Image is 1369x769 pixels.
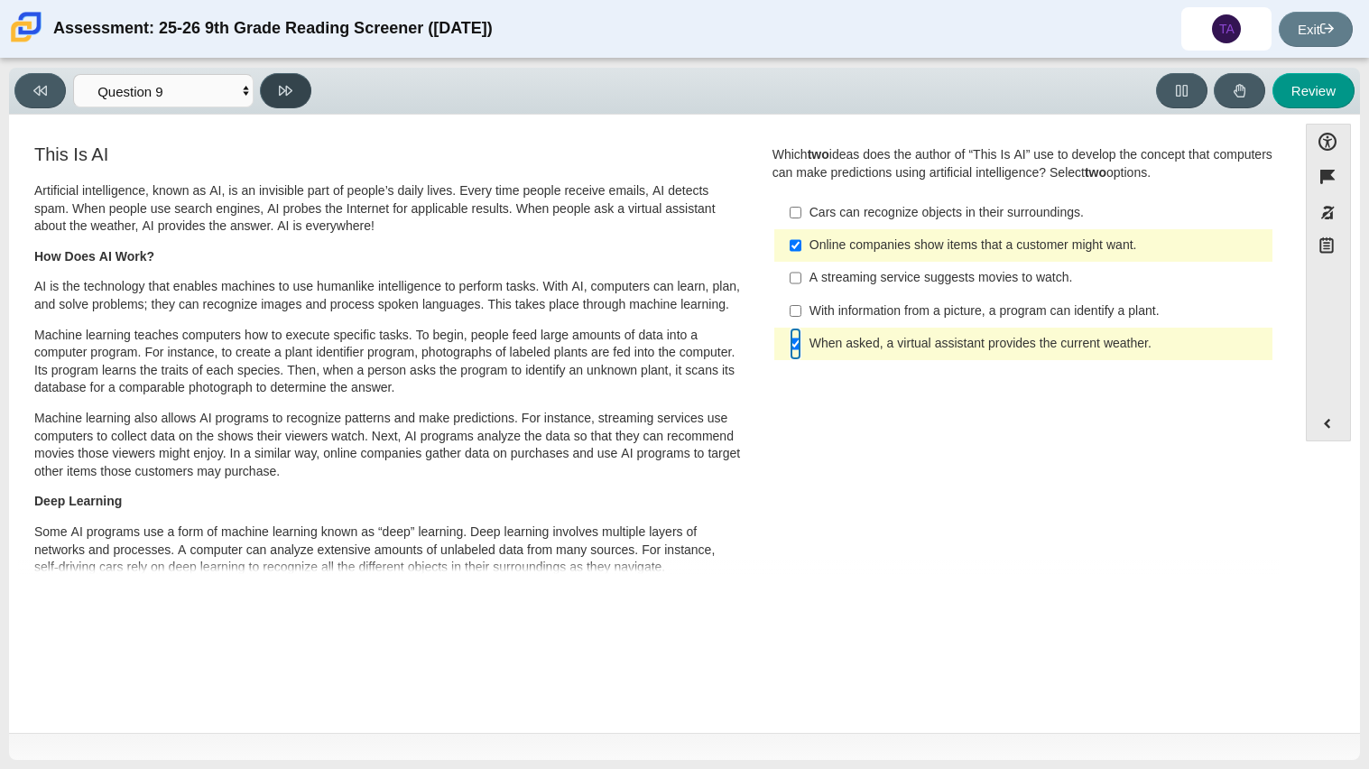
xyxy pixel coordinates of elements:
p: Some AI programs use a form of machine learning known as “deep” learning. Deep learning involves ... [34,523,743,577]
button: Notepad [1306,230,1351,267]
a: Exit [1279,12,1353,47]
a: Carmen School of Science & Technology [7,33,45,49]
p: AI is the technology that enables machines to use humanlike intelligence to perform tasks. With A... [34,278,743,313]
b: Deep Learning [34,493,122,509]
b: two [808,146,829,162]
b: How Does AI Work? [34,248,154,264]
div: When asked, a virtual assistant provides the current weather. [809,335,1265,353]
div: Which ideas does the author of “This Is AI” use to develop the concept that computers can make pr... [772,146,1274,181]
p: Machine learning also allows AI programs to recognize patterns and make predictions. For instance... [34,410,743,480]
button: Raise Your Hand [1214,73,1265,108]
h3: This Is AI [34,144,743,164]
button: Flag item [1306,159,1351,194]
div: Assessment: 25-26 9th Grade Reading Screener ([DATE]) [53,7,493,51]
button: Expand menu. Displays the button labels. [1307,406,1350,440]
div: Cars can recognize objects in their surroundings. [809,204,1265,222]
b: two [1085,164,1106,181]
div: Online companies show items that a customer might want. [809,236,1265,255]
div: Assessment items [18,124,1288,574]
button: Open Accessibility Menu [1306,124,1351,159]
button: Review [1272,73,1355,108]
p: Machine learning teaches computers how to execute specific tasks. To begin, people feed large amo... [34,327,743,397]
img: Carmen School of Science & Technology [7,8,45,46]
div: With information from a picture, a program can identify a plant. [809,302,1265,320]
div: A streaming service suggests movies to watch. [809,269,1265,287]
span: TA [1219,23,1235,35]
p: Artificial intelligence, known as AI, is an invisible part of people’s daily lives. Every time pe... [34,182,743,236]
button: Toggle response masking [1306,195,1351,230]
